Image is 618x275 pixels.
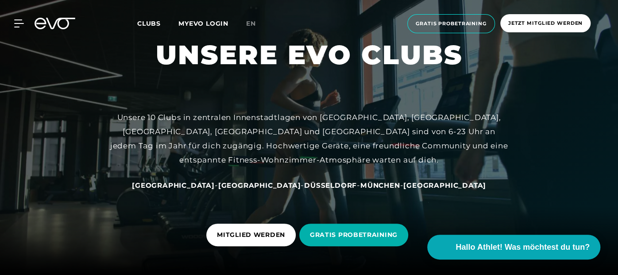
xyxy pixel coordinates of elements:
[132,181,215,190] span: [GEOGRAPHIC_DATA]
[206,217,299,253] a: MITGLIED WERDEN
[403,181,486,190] a: [GEOGRAPHIC_DATA]
[360,181,400,190] a: München
[137,19,161,27] span: Clubs
[299,217,412,253] a: GRATIS PROBETRAINING
[498,14,593,33] a: Jetzt Mitglied werden
[110,178,508,192] div: - - - -
[218,181,301,190] a: [GEOGRAPHIC_DATA]
[360,181,400,190] span: München
[132,181,215,190] a: [GEOGRAPHIC_DATA]
[310,230,398,240] span: GRATIS PROBETRAINING
[416,20,487,27] span: Gratis Probetraining
[427,235,600,260] button: Hallo Athlet! Was möchtest du tun?
[217,230,285,240] span: MITGLIED WERDEN
[304,181,357,190] a: Düsseldorf
[405,14,498,33] a: Gratis Probetraining
[246,19,267,29] a: en
[178,19,228,27] a: MYEVO LOGIN
[403,181,486,190] span: [GEOGRAPHIC_DATA]
[246,19,256,27] span: en
[304,181,357,190] span: Düsseldorf
[218,181,301,190] span: [GEOGRAPHIC_DATA]
[110,110,508,167] div: Unsere 10 Clubs in zentralen Innenstadtlagen von [GEOGRAPHIC_DATA], [GEOGRAPHIC_DATA], [GEOGRAPHI...
[137,19,178,27] a: Clubs
[456,241,590,253] span: Hallo Athlet! Was möchtest du tun?
[156,38,463,72] h1: UNSERE EVO CLUBS
[508,19,583,27] span: Jetzt Mitglied werden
